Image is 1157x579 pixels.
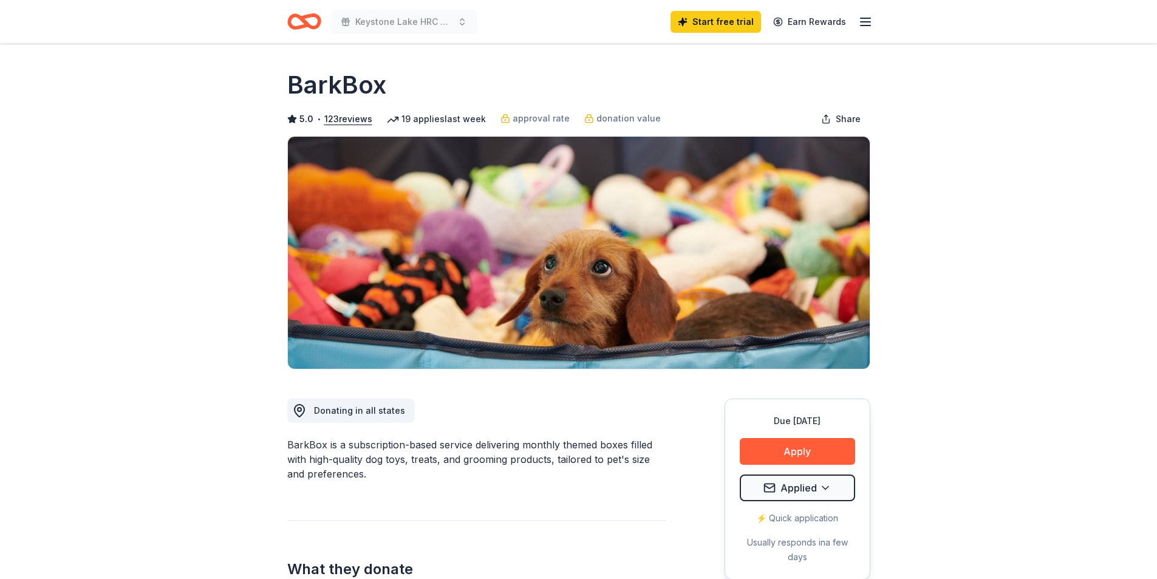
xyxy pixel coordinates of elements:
button: 123reviews [324,112,372,126]
span: Applied [780,480,817,496]
span: • [316,114,321,124]
div: Due [DATE] [740,414,855,428]
span: donation value [596,111,661,126]
div: Usually responds in a few days [740,535,855,564]
div: BarkBox is a subscription-based service delivering monthly themed boxes filled with high-quality ... [287,437,666,481]
h1: BarkBox [287,68,386,102]
span: approval rate [513,111,570,126]
button: Keystone Lake HRC Fall [PERSON_NAME] test [331,10,477,34]
button: Apply [740,438,855,465]
div: 19 applies last week [387,112,486,126]
a: Start free trial [671,11,761,33]
a: approval rate [500,111,570,126]
span: 5.0 [299,112,313,126]
a: Home [287,7,321,36]
div: ⚡️ Quick application [740,511,855,526]
span: Keystone Lake HRC Fall [PERSON_NAME] test [355,15,452,29]
span: Share [836,112,861,126]
a: Earn Rewards [766,11,853,33]
span: Donating in all states [314,405,405,416]
button: Share [811,107,870,131]
a: donation value [584,111,661,126]
h2: What they donate [287,560,666,579]
img: Image for BarkBox [288,137,870,369]
button: Applied [740,475,855,501]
